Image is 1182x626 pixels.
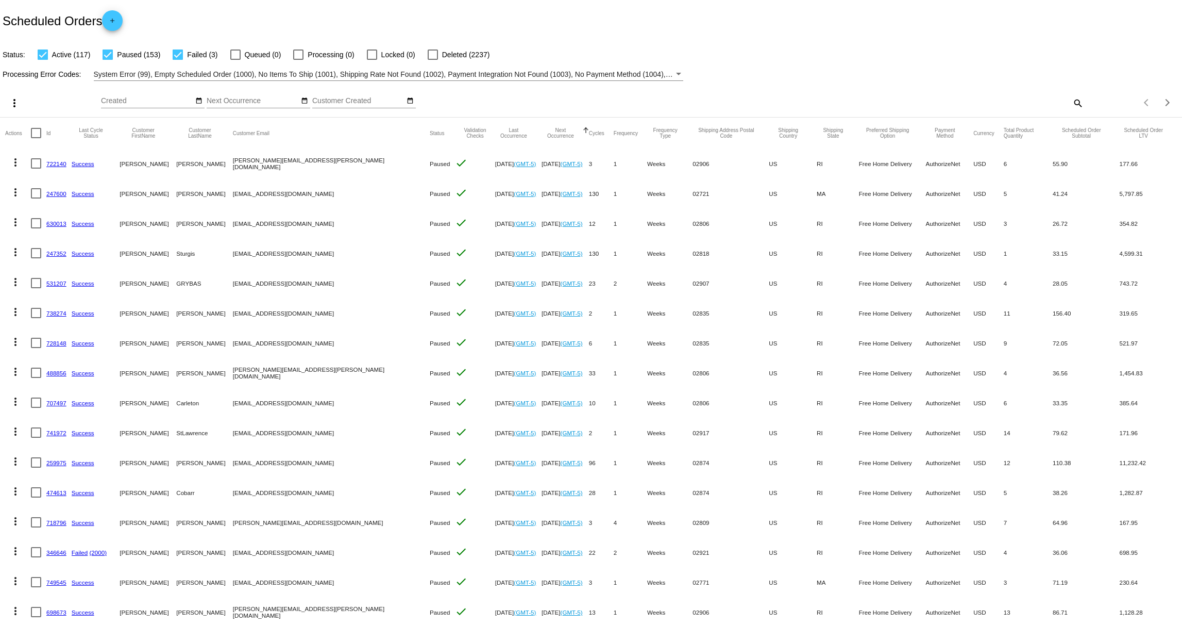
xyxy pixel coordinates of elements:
[769,268,817,298] mat-cell: US
[233,507,430,537] mat-cell: [PERSON_NAME][EMAIL_ADDRESS][DOMAIN_NAME]
[769,448,817,477] mat-cell: US
[120,328,176,358] mat-cell: [PERSON_NAME]
[614,298,647,328] mat-cell: 1
[817,418,859,448] mat-cell: RI
[46,400,66,406] a: 707497
[233,298,430,328] mat-cell: [EMAIL_ADDRESS][DOMAIN_NAME]
[46,340,66,347] a: 728148
[561,190,583,197] a: (GMT-5)
[925,448,973,477] mat-cell: AuthorizeNet
[589,130,604,136] button: Change sorting for Cycles
[514,340,536,347] a: (GMT-5)
[495,238,542,268] mat-cell: [DATE]
[72,430,94,436] a: Success
[817,178,859,208] mat-cell: MA
[647,178,693,208] mat-cell: Weeks
[514,489,536,496] a: (GMT-5)
[72,400,94,406] a: Success
[233,418,430,448] mat-cell: [EMAIL_ADDRESS][DOMAIN_NAME]
[693,208,769,238] mat-cell: 02806
[542,208,589,238] mat-cell: [DATE]
[1119,388,1176,418] mat-cell: 385.64
[769,127,807,139] button: Change sorting for ShippingCountry
[589,268,614,298] mat-cell: 23
[176,127,223,139] button: Change sorting for CustomerLastName
[9,216,22,228] mat-icon: more_vert
[1004,358,1053,388] mat-cell: 4
[561,280,583,287] a: (GMT-5)
[859,477,926,507] mat-cell: Free Home Delivery
[589,298,614,328] mat-cell: 2
[1119,328,1176,358] mat-cell: 521.97
[46,220,66,227] a: 630013
[495,208,542,238] mat-cell: [DATE]
[973,358,1004,388] mat-cell: USD
[542,448,589,477] mat-cell: [DATE]
[120,178,176,208] mat-cell: [PERSON_NAME]
[925,178,973,208] mat-cell: AuthorizeNet
[647,418,693,448] mat-cell: Weeks
[495,149,542,178] mat-cell: [DATE]
[614,268,647,298] mat-cell: 2
[1004,149,1053,178] mat-cell: 6
[495,328,542,358] mat-cell: [DATE]
[817,448,859,477] mat-cell: RI
[9,336,22,348] mat-icon: more_vert
[589,477,614,507] mat-cell: 28
[9,186,22,199] mat-icon: more_vert
[614,238,647,268] mat-cell: 1
[647,328,693,358] mat-cell: Weeks
[1053,178,1120,208] mat-cell: 41.24
[120,127,167,139] button: Change sorting for CustomerFirstName
[301,97,308,105] mat-icon: date_range
[176,418,232,448] mat-cell: StLawrence
[233,448,430,477] mat-cell: [EMAIL_ADDRESS][DOMAIN_NAME]
[973,208,1004,238] mat-cell: USD
[72,220,94,227] a: Success
[973,178,1004,208] mat-cell: USD
[925,418,973,448] mat-cell: AuthorizeNet
[495,418,542,448] mat-cell: [DATE]
[589,418,614,448] mat-cell: 2
[9,366,22,378] mat-icon: more_vert
[817,477,859,507] mat-cell: RI
[973,238,1004,268] mat-cell: USD
[647,298,693,328] mat-cell: Weeks
[561,400,583,406] a: (GMT-5)
[614,328,647,358] mat-cell: 1
[925,328,973,358] mat-cell: AuthorizeNet
[176,358,232,388] mat-cell: [PERSON_NAME]
[859,127,917,139] button: Change sorting for PreferredShippingOption
[514,459,536,466] a: (GMT-5)
[120,298,176,328] mat-cell: [PERSON_NAME]
[614,358,647,388] mat-cell: 1
[120,507,176,537] mat-cell: [PERSON_NAME]
[925,358,973,388] mat-cell: AuthorizeNet
[925,477,973,507] mat-cell: AuthorizeNet
[1053,238,1120,268] mat-cell: 33.15
[233,388,430,418] mat-cell: [EMAIL_ADDRESS][DOMAIN_NAME]
[233,328,430,358] mat-cell: [EMAIL_ADDRESS][DOMAIN_NAME]
[693,298,769,328] mat-cell: 02835
[1119,448,1176,477] mat-cell: 11,232.42
[233,358,430,388] mat-cell: [PERSON_NAME][EMAIL_ADDRESS][PERSON_NAME][DOMAIN_NAME]
[233,208,430,238] mat-cell: [EMAIL_ADDRESS][DOMAIN_NAME]
[430,130,444,136] button: Change sorting for Status
[542,418,589,448] mat-cell: [DATE]
[1053,388,1120,418] mat-cell: 33.35
[120,149,176,178] mat-cell: [PERSON_NAME]
[46,370,66,376] a: 488856
[693,268,769,298] mat-cell: 02907
[925,149,973,178] mat-cell: AuthorizeNet
[693,418,769,448] mat-cell: 02917
[72,190,94,197] a: Success
[542,358,589,388] mat-cell: [DATE]
[589,149,614,178] mat-cell: 3
[1053,418,1120,448] mat-cell: 79.62
[1004,238,1053,268] mat-cell: 1
[859,418,926,448] mat-cell: Free Home Delivery
[614,208,647,238] mat-cell: 1
[72,127,111,139] button: Change sorting for LastProcessingCycleId
[195,97,202,105] mat-icon: date_range
[647,477,693,507] mat-cell: Weeks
